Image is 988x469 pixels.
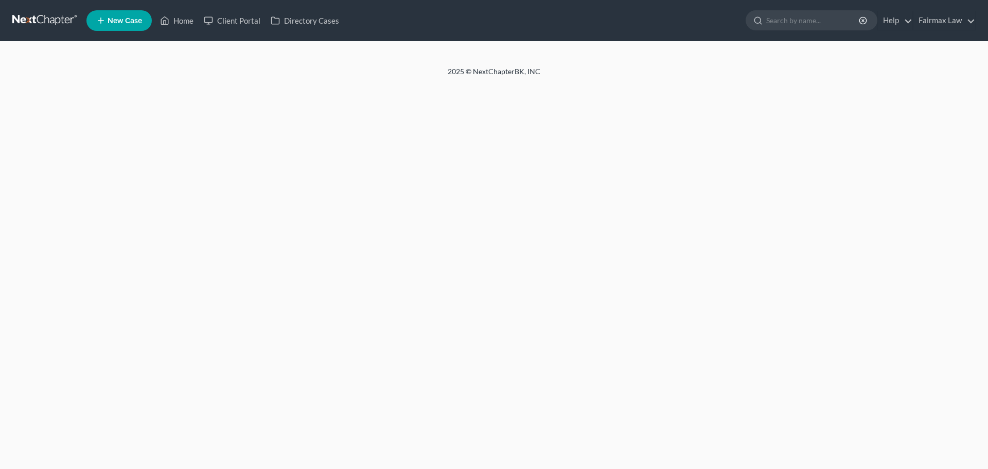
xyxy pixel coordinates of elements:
[199,11,266,30] a: Client Portal
[913,11,975,30] a: Fairmax Law
[201,66,787,85] div: 2025 © NextChapterBK, INC
[266,11,344,30] a: Directory Cases
[108,17,142,25] span: New Case
[766,11,860,30] input: Search by name...
[155,11,199,30] a: Home
[878,11,912,30] a: Help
